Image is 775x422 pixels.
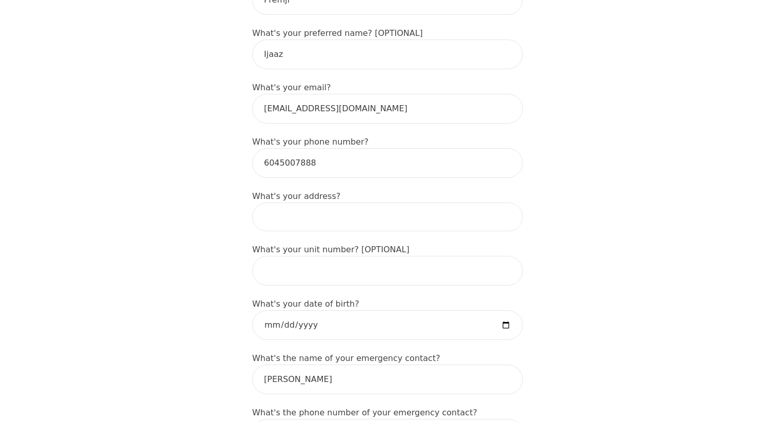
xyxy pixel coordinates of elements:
label: What's the phone number of your emergency contact? [252,408,477,417]
label: What's your preferred name? [OPTIONAL] [252,28,423,38]
input: Date of Birth [252,310,523,340]
label: What's your email? [252,83,331,92]
label: What's your phone number? [252,137,369,147]
label: What's your unit number? [OPTIONAL] [252,245,410,254]
label: What's your address? [252,191,340,201]
label: What's your date of birth? [252,299,359,309]
label: What's the name of your emergency contact? [252,353,440,363]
